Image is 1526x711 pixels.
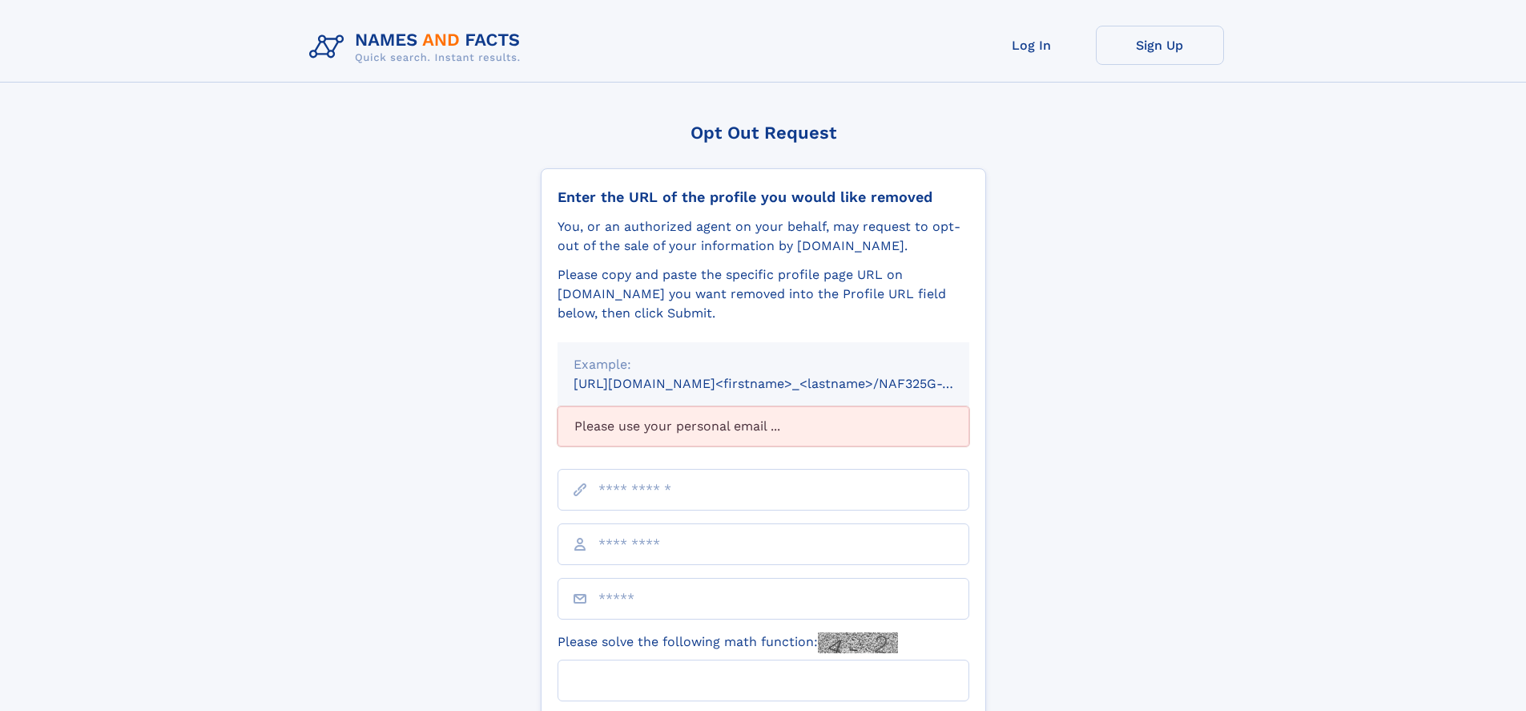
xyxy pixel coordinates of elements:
div: Example: [574,355,953,374]
img: Logo Names and Facts [303,26,533,69]
a: Sign Up [1096,26,1224,65]
div: You, or an authorized agent on your behalf, may request to opt-out of the sale of your informatio... [558,217,969,256]
small: [URL][DOMAIN_NAME]<firstname>_<lastname>/NAF325G-xxxxxxxx [574,376,1000,391]
a: Log In [968,26,1096,65]
div: Please use your personal email ... [558,406,969,446]
div: Enter the URL of the profile you would like removed [558,188,969,206]
div: Opt Out Request [541,123,986,143]
div: Please copy and paste the specific profile page URL on [DOMAIN_NAME] you want removed into the Pr... [558,265,969,323]
label: Please solve the following math function: [558,632,898,653]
